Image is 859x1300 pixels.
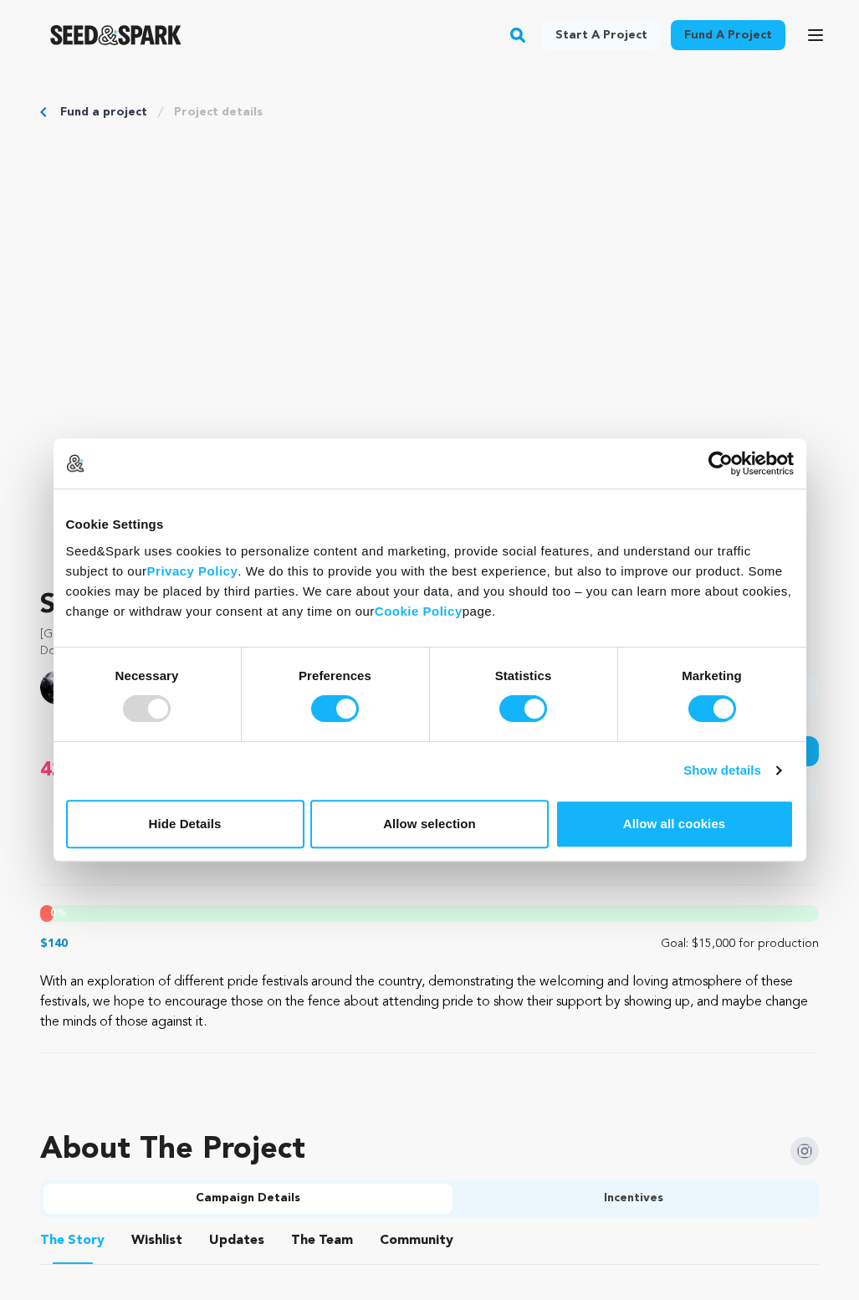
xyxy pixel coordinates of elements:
[291,1231,315,1251] span: The
[40,586,819,626] p: Say [DEMOGRAPHIC_DATA]: The Faces of Pride
[542,20,661,50] a: Start a project
[43,1184,453,1214] button: Campaign Details
[209,1231,264,1251] span: Updates
[66,454,84,473] img: logo
[375,604,463,618] a: Cookie Policy
[495,668,552,683] strong: Statistics
[40,642,819,659] p: Documentary, [DEMOGRAPHIC_DATA]
[291,1231,353,1251] span: Team
[40,104,819,120] div: Breadcrumb
[40,1134,305,1167] h1: About The Project
[661,935,819,952] p: Goal: $15,000 for production
[380,1231,453,1251] span: Community
[683,760,780,781] a: Show details
[40,757,64,784] span: 42
[66,800,304,848] button: Hide Details
[790,1137,819,1165] img: Seed&Spark Instagram Icon
[453,1184,816,1214] button: Incentives
[299,668,371,683] strong: Preferences
[147,564,238,578] a: Privacy Policy
[66,514,794,535] div: Cookie Settings
[115,668,179,683] strong: Necessary
[555,800,794,848] button: Allow all cookies
[50,908,56,919] span: 0
[40,1231,64,1251] span: The
[40,626,819,642] p: [GEOGRAPHIC_DATA], [US_STATE] | Film Feature
[131,1231,182,1251] span: Wishlist
[40,972,819,1032] p: With an exploration of different pride festivals around the country, demonstrating the welcoming ...
[40,935,68,952] p: $140
[310,800,549,848] button: Allow selection
[50,25,182,45] a: Seed&Spark Homepage
[40,905,54,922] div: %
[671,20,785,50] a: Fund a project
[60,104,147,120] a: Fund a project
[50,25,182,45] img: Seed&Spark Logo Dark Mode
[647,451,794,476] a: Usercentrics Cookiebot - opens in a new window
[40,671,74,704] img: bde6e4e3585cc5a4.jpg
[174,104,263,120] a: Project details
[682,668,742,683] strong: Marketing
[66,541,794,622] div: Seed&Spark uses cookies to personalize content and marketing, provide social features, and unders...
[40,1231,105,1251] span: Story
[40,847,819,864] p: 4 supporters | followers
